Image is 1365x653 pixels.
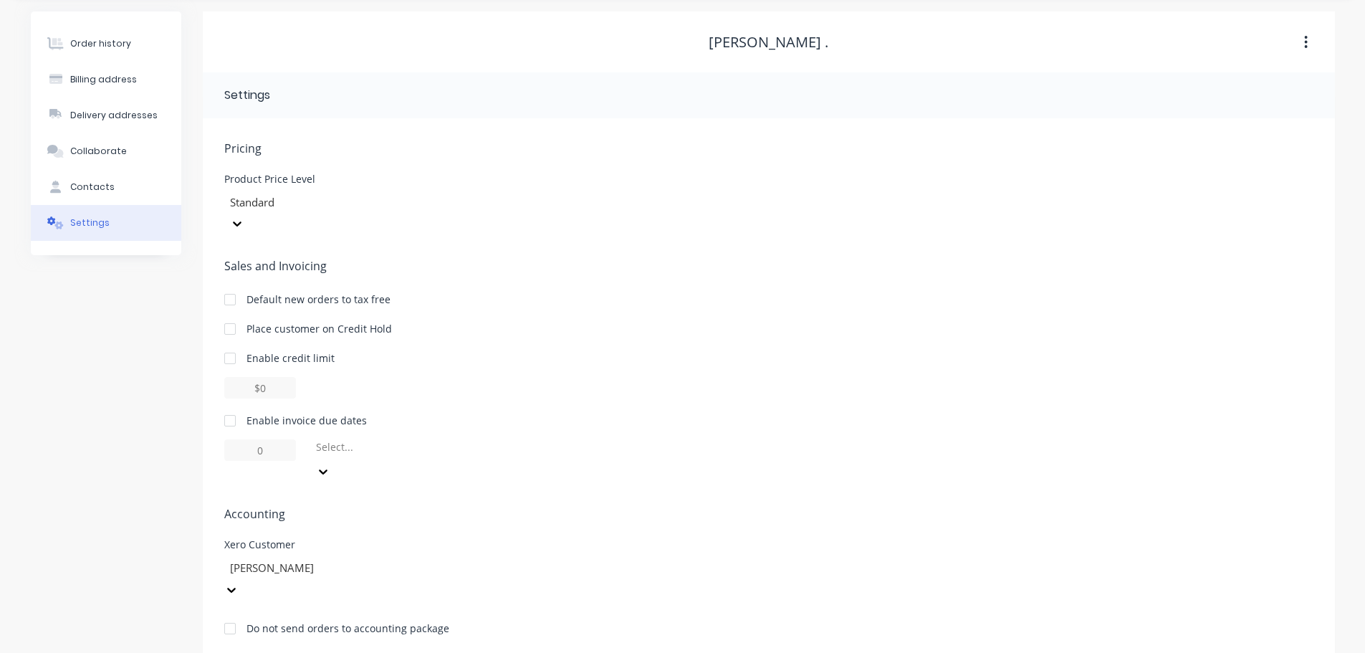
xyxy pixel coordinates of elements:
[709,34,828,51] div: [PERSON_NAME] .
[31,26,181,62] button: Order history
[246,321,392,336] div: Place customer on Credit Hold
[246,621,449,636] div: Do not send orders to accounting package
[224,505,1313,523] span: Accounting
[224,174,439,184] div: Product Price Level
[70,109,158,122] div: Delivery addresses
[31,205,181,241] button: Settings
[246,292,391,307] div: Default new orders to tax free
[246,351,335,366] div: Enable credit limit
[31,169,181,205] button: Contacts
[70,216,110,229] div: Settings
[224,439,296,461] input: 0
[31,133,181,169] button: Collaborate
[70,181,115,194] div: Contacts
[70,37,131,50] div: Order history
[316,439,519,454] div: Select...
[224,87,270,104] div: Settings
[224,257,1313,275] span: Sales and Invoicing
[224,140,1313,157] span: Pricing
[70,145,127,158] div: Collaborate
[31,97,181,133] button: Delivery addresses
[224,540,439,550] div: Xero Customer
[70,73,137,86] div: Billing address
[31,62,181,97] button: Billing address
[224,377,296,399] input: $0
[246,413,367,428] div: Enable invoice due dates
